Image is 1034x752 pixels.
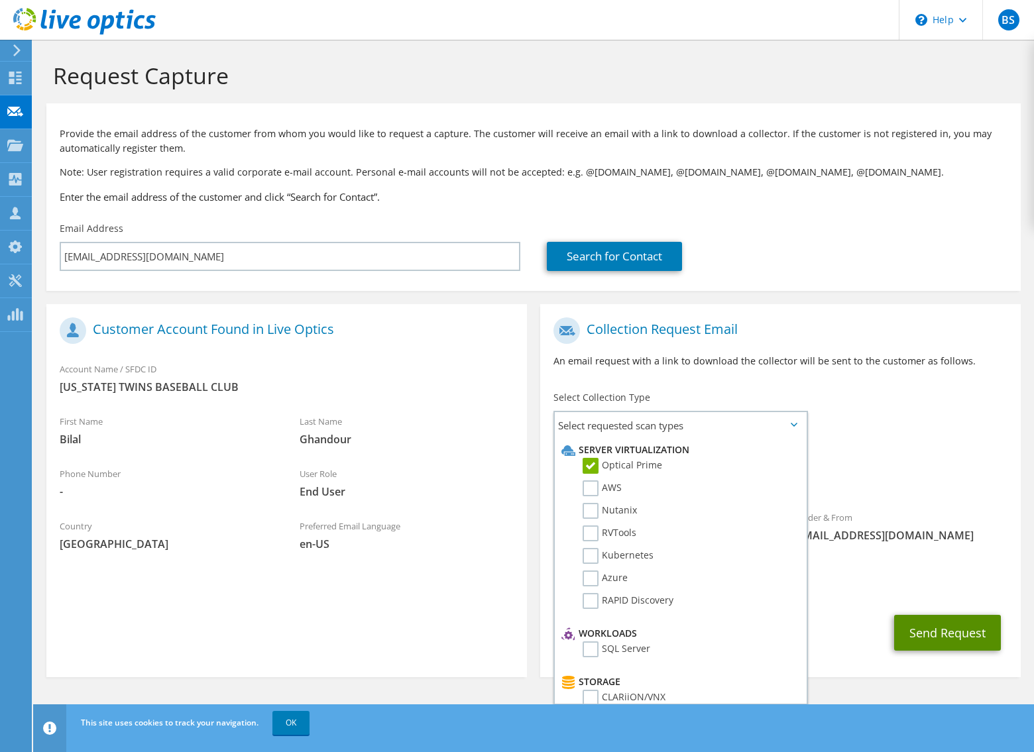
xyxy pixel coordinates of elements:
[583,593,673,609] label: RAPID Discovery
[300,537,513,551] span: en-US
[583,458,662,474] label: Optical Prime
[558,442,799,458] li: Server Virtualization
[780,504,1020,549] div: Sender & From
[553,391,650,404] label: Select Collection Type
[300,484,513,499] span: End User
[793,528,1007,543] span: [EMAIL_ADDRESS][DOMAIN_NAME]
[583,480,622,496] label: AWS
[553,317,1001,344] h1: Collection Request Email
[60,537,273,551] span: [GEOGRAPHIC_DATA]
[60,222,123,235] label: Email Address
[583,548,654,564] label: Kubernetes
[583,525,636,541] label: RVTools
[555,412,806,439] span: Select requested scan types
[46,460,286,506] div: Phone Number
[583,690,665,706] label: CLARiiON/VNX
[46,407,286,453] div: First Name
[915,14,927,26] svg: \n
[60,127,1007,156] p: Provide the email address of the customer from whom you would like to request a capture. The cust...
[540,556,1021,602] div: CC & Reply To
[894,615,1001,651] button: Send Request
[46,512,286,558] div: Country
[998,9,1019,30] span: BS
[558,625,799,641] li: Workloads
[583,503,637,519] label: Nutanix
[583,641,650,657] label: SQL Server
[583,570,628,586] label: Azure
[286,407,526,453] div: Last Name
[60,432,273,447] span: Bilal
[60,189,1007,204] h3: Enter the email address of the customer and click “Search for Contact”.
[53,62,1007,89] h1: Request Capture
[60,317,507,344] h1: Customer Account Found in Live Optics
[540,444,1021,497] div: Requested Collections
[272,711,310,735] a: OK
[46,355,527,401] div: Account Name / SFDC ID
[81,717,258,728] span: This site uses cookies to track your navigation.
[547,242,682,271] a: Search for Contact
[300,432,513,447] span: Ghandour
[540,504,780,549] div: To
[60,165,1007,180] p: Note: User registration requires a valid corporate e-mail account. Personal e-mail accounts will ...
[286,460,526,506] div: User Role
[60,380,514,394] span: [US_STATE] TWINS BASEBALL CLUB
[558,674,799,690] li: Storage
[553,354,1007,368] p: An email request with a link to download the collector will be sent to the customer as follows.
[286,512,526,558] div: Preferred Email Language
[60,484,273,499] span: -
